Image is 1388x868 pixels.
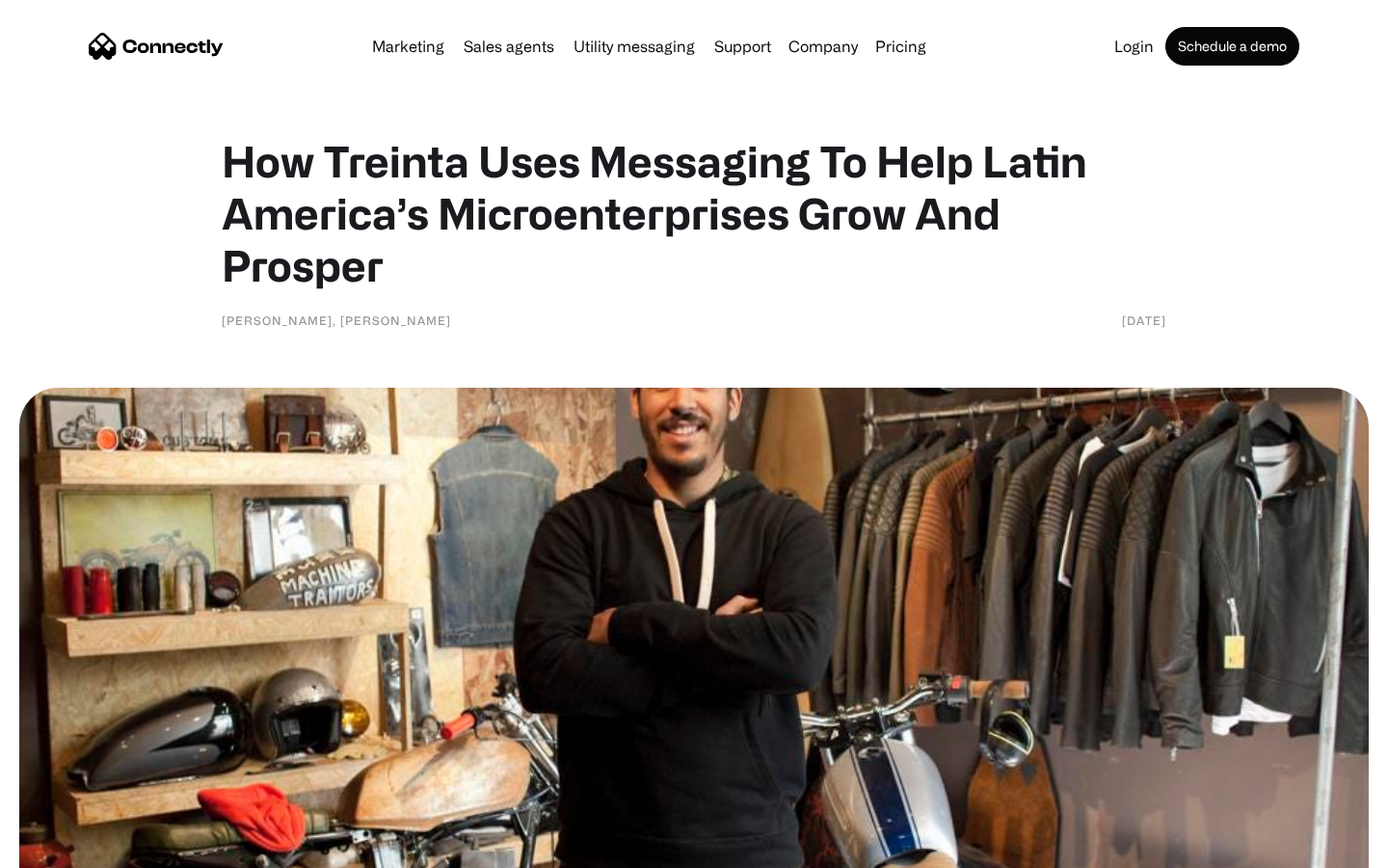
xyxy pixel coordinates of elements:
aside: Language selected: English [19,834,116,861]
a: Sales agents [456,39,562,54]
a: Support [707,39,779,54]
a: Marketing [364,39,452,54]
ul: Language list [39,834,116,861]
a: Pricing [867,39,934,54]
h1: How Treinta Uses Messaging To Help Latin America’s Microenterprises Grow And Prosper [222,135,1166,291]
a: home [89,32,224,61]
a: Login [1107,39,1161,54]
a: Utility messaging [566,39,703,54]
a: Schedule a demo [1165,27,1299,66]
div: Company [788,33,858,60]
div: [DATE] [1122,311,1166,330]
div: [PERSON_NAME], [PERSON_NAME] [222,311,451,330]
div: Company [783,33,864,60]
